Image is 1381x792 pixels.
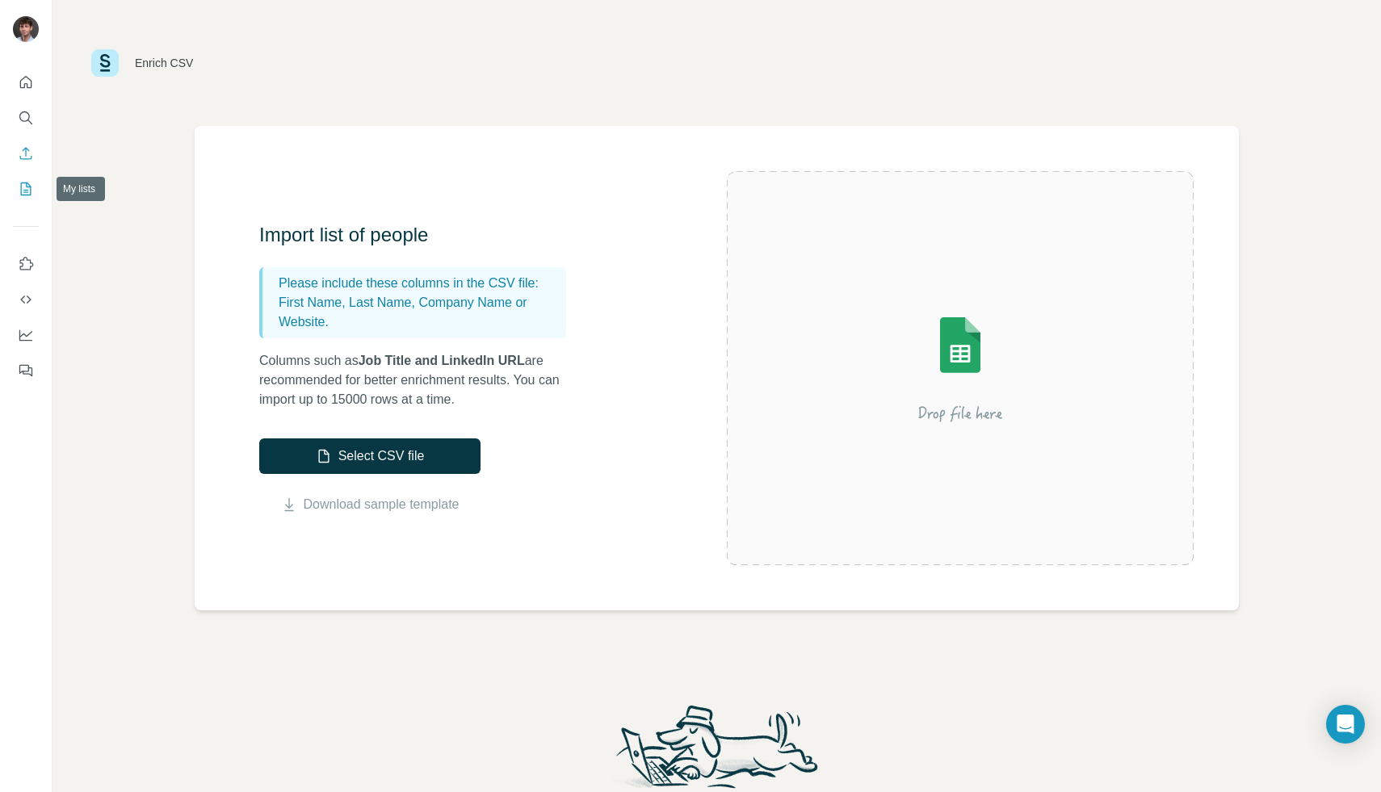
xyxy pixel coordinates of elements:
button: Enrich CSV [13,139,39,168]
span: Job Title and LinkedIn URL [359,354,525,367]
h3: Import list of people [259,222,582,248]
p: First Name, Last Name, Company Name or Website. [279,293,560,332]
img: Surfe Logo [91,49,119,77]
button: Download sample template [259,495,481,514]
button: Quick start [13,68,39,97]
button: Dashboard [13,321,39,350]
div: Enrich CSV [135,55,193,71]
button: Select CSV file [259,438,481,474]
button: Feedback [13,356,39,385]
p: Please include these columns in the CSV file: [279,274,560,293]
button: My lists [13,174,39,203]
p: Columns such as are recommended for better enrichment results. You can import up to 15000 rows at... [259,351,582,409]
button: Use Surfe on LinkedIn [13,249,39,279]
a: Download sample template [304,495,460,514]
div: Open Intercom Messenger [1326,705,1365,744]
button: Search [13,103,39,132]
img: Surfe Illustration - Drop file here or select below [815,271,1106,465]
button: Use Surfe API [13,285,39,314]
img: Avatar [13,16,39,42]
